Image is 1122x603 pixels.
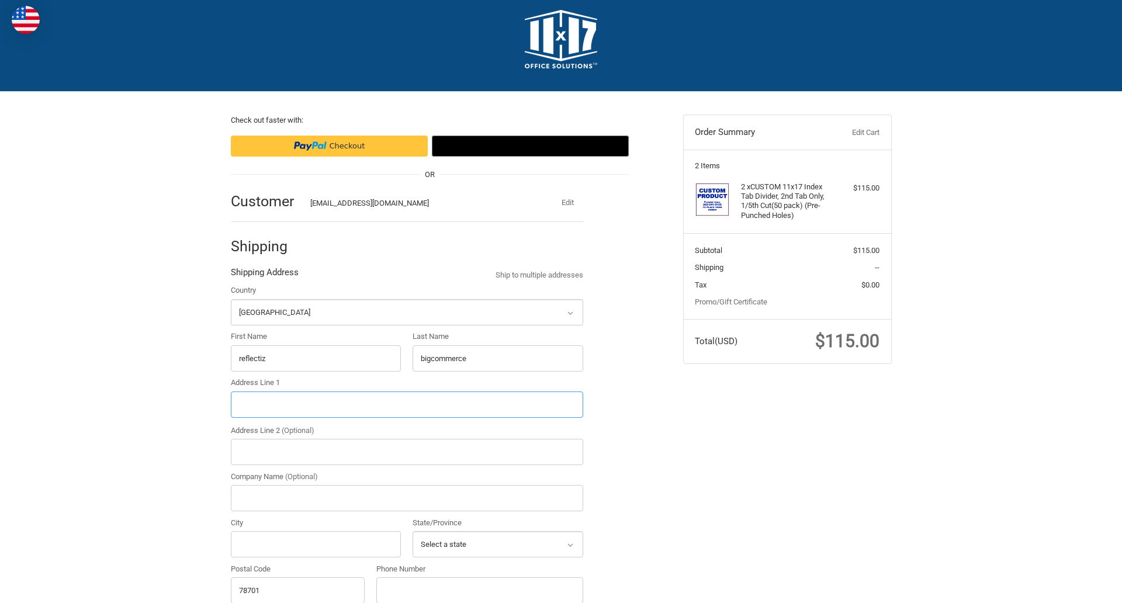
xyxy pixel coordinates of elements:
[853,246,879,255] span: $115.00
[432,136,629,157] button: Google Pay
[695,263,723,272] span: Shipping
[12,6,40,34] img: duty and tax information for United States
[310,197,530,209] div: [EMAIL_ADDRESS][DOMAIN_NAME]
[695,246,722,255] span: Subtotal
[741,182,830,220] h4: 2 x CUSTOM 11x17 Index Tab Divider, 2nd Tab Only, 1/5th Cut(50 pack) (Pre-Punched Holes)
[231,377,583,389] label: Address Line 1
[231,285,583,296] label: Country
[419,169,441,181] span: OR
[525,10,597,68] img: 11x17.com
[695,336,737,346] span: Total (USD)
[496,269,583,281] a: Ship to multiple addresses
[282,426,314,435] small: (Optional)
[413,331,583,342] label: Last Name
[376,563,583,575] label: Phone Number
[231,192,299,210] h2: Customer
[695,127,822,138] h3: Order Summary
[815,331,879,351] span: $115.00
[695,161,879,171] h3: 2 Items
[553,195,583,211] button: Edit
[695,297,767,306] a: Promo/Gift Certificate
[231,136,428,157] iframe: PayPal-paypal
[231,237,299,255] h2: Shipping
[822,127,879,138] a: Edit Cart
[413,517,583,529] label: State/Province
[231,471,583,483] label: Company Name
[231,115,629,126] p: Check out faster with:
[695,280,707,289] span: Tax
[231,331,401,342] label: First Name
[833,182,879,194] div: $115.00
[231,266,299,285] legend: Shipping Address
[861,280,879,289] span: $0.00
[231,517,401,529] label: City
[875,263,879,272] span: --
[231,563,365,575] label: Postal Code
[285,472,318,481] small: (Optional)
[231,425,583,436] label: Address Line 2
